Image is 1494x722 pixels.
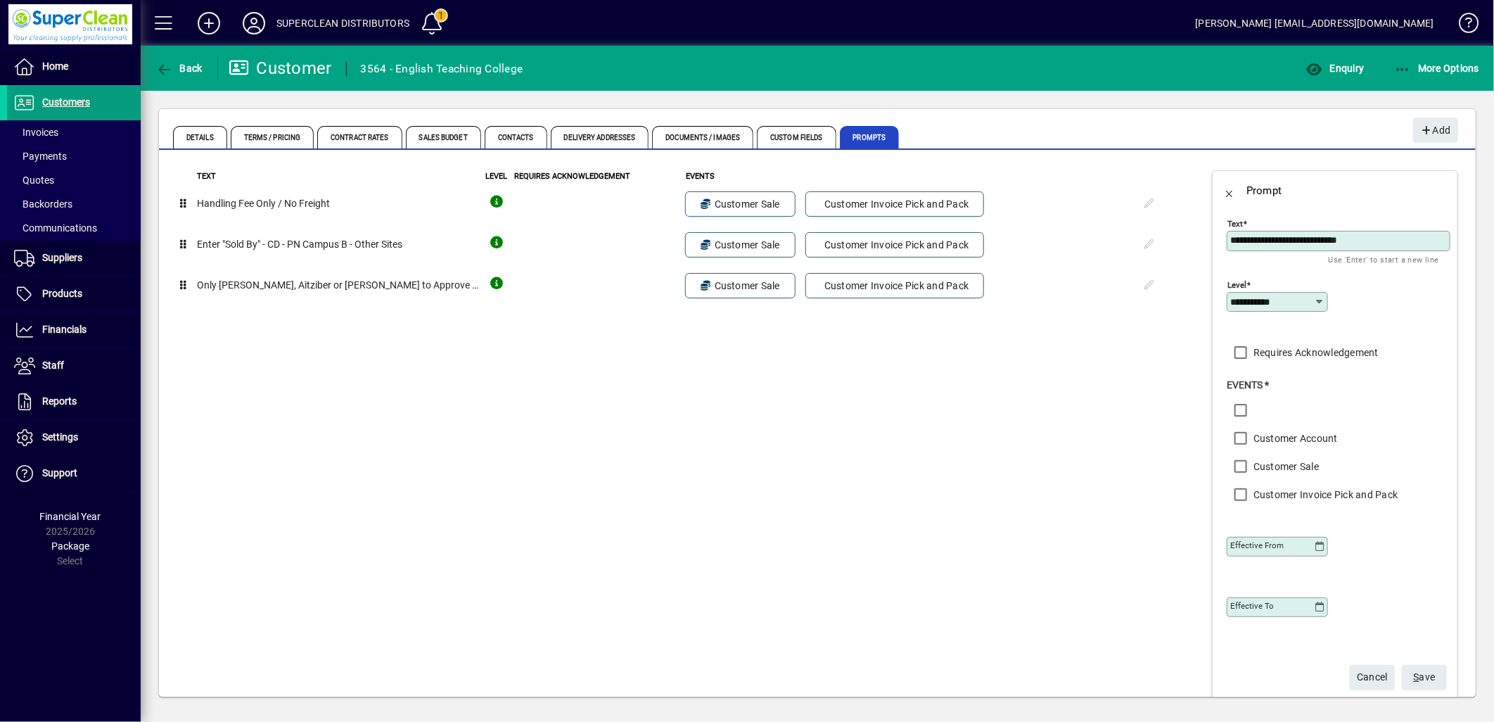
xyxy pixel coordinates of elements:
span: Backorders [14,198,72,210]
span: Invoices [14,127,58,138]
span: Details [173,126,227,148]
span: Settings [42,431,78,443]
th: Requires Acknowledgement [513,170,685,184]
span: Add [1420,119,1450,142]
div: Customer [229,57,332,80]
a: Payments [7,144,141,168]
span: Customer Sale [701,279,780,293]
th: Level [480,170,513,184]
span: Sales Budget [406,126,481,148]
button: More Options [1391,56,1483,81]
a: Reports [7,384,141,419]
span: Customer Invoice Pick and Pack [821,279,969,293]
a: Home [7,49,141,84]
a: Staff [7,348,141,384]
span: Communications [14,222,97,234]
span: Enquiry [1305,63,1364,74]
span: Delivery Addresses [551,126,649,148]
span: Financials [42,324,87,335]
div: [PERSON_NAME] [EMAIL_ADDRESS][DOMAIN_NAME] [1196,12,1434,34]
span: Reports [42,395,77,407]
mat-label: Effective To [1230,601,1274,611]
div: SUPERCLEAN DISTRIBUTORS [276,12,409,34]
a: Invoices [7,120,141,144]
span: Documents / Images [652,126,753,148]
span: Terms / Pricing [231,126,314,148]
span: Cancel [1357,666,1388,689]
a: Quotes [7,168,141,192]
span: Contacts [485,126,547,148]
mat-label: Text [1227,219,1243,229]
button: Add [1413,118,1458,143]
span: Customer Sale [701,238,780,252]
button: Back [152,56,206,81]
span: Events * [1227,379,1269,391]
span: Home [42,61,68,72]
mat-label: Level [1227,280,1246,290]
th: Events [685,170,1131,184]
span: Suppliers [42,252,82,263]
a: Products [7,277,141,312]
button: Back [1213,174,1246,208]
span: Quotes [14,175,54,186]
a: Settings [7,420,141,455]
td: Enter "Sold By" - CD - PN Campus B - Other Sites [197,224,480,265]
span: Prompts [840,126,900,148]
a: Knowledge Base [1448,3,1476,49]
a: Backorders [7,192,141,216]
span: Products [42,288,82,299]
td: Only [PERSON_NAME], Aitziber or [PERSON_NAME] to Approve Orders [197,265,480,306]
span: S [1414,671,1419,683]
th: Text [197,170,480,184]
span: Customer Invoice Pick and Pack [821,197,969,211]
label: Customer Sale [1251,460,1319,474]
span: Payments [14,151,67,162]
span: Customers [42,96,90,108]
span: Customer Invoice Pick and Pack [821,238,969,252]
span: Support [42,467,77,479]
span: More Options [1394,63,1480,74]
span: Financial Year [40,511,101,522]
button: Cancel [1350,665,1395,690]
button: Add [186,11,231,36]
label: Customer Account [1251,431,1338,445]
a: Suppliers [7,241,141,276]
span: ave [1414,666,1436,689]
span: Customer Sale [701,197,780,211]
label: Requires Acknowledgement [1251,346,1379,360]
a: Support [7,456,141,491]
a: Financials [7,312,141,348]
button: Save [1402,665,1447,690]
span: Staff [42,360,64,371]
label: Customer Invoice Pick and Pack [1251,488,1398,502]
span: Contract Rates [317,126,402,148]
span: Custom Fields [757,126,836,148]
button: Profile [231,11,276,36]
mat-label: Effective From [1230,540,1284,550]
mat-hint: Use 'Enter' to start a new line [1329,251,1439,267]
td: Handling Fee Only / No Freight [197,184,480,224]
div: Prompt [1246,179,1282,202]
a: Communications [7,216,141,240]
div: 3564 - English Teaching College [361,58,523,80]
span: Back [155,63,203,74]
button: Enquiry [1302,56,1367,81]
app-page-header-button: Back [141,56,218,81]
span: Package [51,540,89,552]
